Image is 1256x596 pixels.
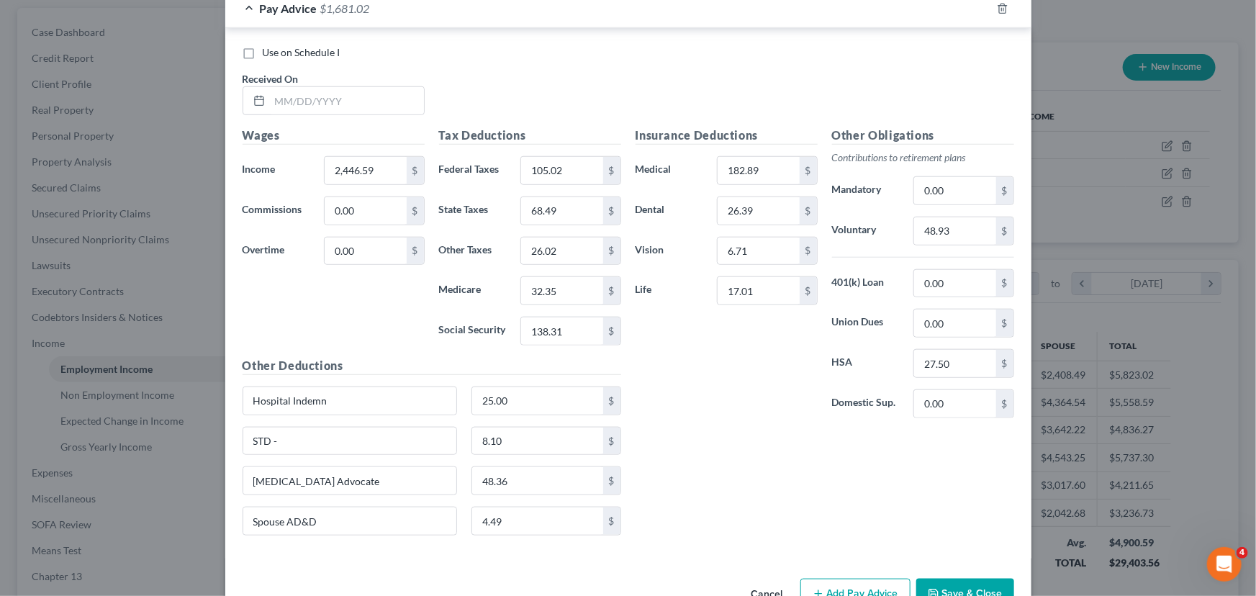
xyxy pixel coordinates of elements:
[825,217,907,245] label: Voluntary
[914,310,995,337] input: 0.00
[628,276,710,305] label: Life
[718,277,799,304] input: 0.00
[243,73,299,85] span: Received On
[432,276,514,305] label: Medicare
[472,428,603,455] input: 0.00
[407,197,424,225] div: $
[825,176,907,205] label: Mandatory
[243,507,457,535] input: Specify...
[603,467,620,495] div: $
[325,238,406,265] input: 0.00
[243,387,457,415] input: Specify...
[914,350,995,377] input: 0.00
[636,127,818,145] h5: Insurance Deductions
[996,270,1013,297] div: $
[432,197,514,225] label: State Taxes
[243,163,276,175] span: Income
[603,507,620,535] div: $
[825,349,907,378] label: HSA
[832,150,1014,165] p: Contributions to retirement plans
[996,390,1013,417] div: $
[996,217,1013,245] div: $
[270,87,424,114] input: MM/DD/YYYY
[628,156,710,185] label: Medical
[235,237,317,266] label: Overtime
[996,310,1013,337] div: $
[914,177,995,204] input: 0.00
[432,317,514,346] label: Social Security
[1237,547,1248,559] span: 4
[521,317,602,345] input: 0.00
[825,389,907,418] label: Domestic Sup.
[263,46,340,58] span: Use on Schedule I
[718,157,799,184] input: 0.00
[800,238,817,265] div: $
[603,317,620,345] div: $
[914,217,995,245] input: 0.00
[800,197,817,225] div: $
[800,157,817,184] div: $
[472,387,603,415] input: 0.00
[914,270,995,297] input: 0.00
[996,350,1013,377] div: $
[472,467,603,495] input: 0.00
[603,277,620,304] div: $
[472,507,603,535] input: 0.00
[260,1,317,15] span: Pay Advice
[432,237,514,266] label: Other Taxes
[603,157,620,184] div: $
[320,1,370,15] span: $1,681.02
[243,357,621,375] h5: Other Deductions
[825,269,907,298] label: 401(k) Loan
[628,197,710,225] label: Dental
[325,197,406,225] input: 0.00
[628,237,710,266] label: Vision
[407,238,424,265] div: $
[521,277,602,304] input: 0.00
[439,127,621,145] h5: Tax Deductions
[825,309,907,338] label: Union Dues
[325,157,406,184] input: 0.00
[407,157,424,184] div: $
[603,197,620,225] div: $
[521,157,602,184] input: 0.00
[243,428,457,455] input: Specify...
[235,197,317,225] label: Commissions
[718,238,799,265] input: 0.00
[243,467,457,495] input: Specify...
[603,387,620,415] div: $
[521,238,602,265] input: 0.00
[996,177,1013,204] div: $
[914,390,995,417] input: 0.00
[718,197,799,225] input: 0.00
[1207,547,1242,582] iframe: Intercom live chat
[603,238,620,265] div: $
[521,197,602,225] input: 0.00
[603,428,620,455] div: $
[800,277,817,304] div: $
[243,127,425,145] h5: Wages
[832,127,1014,145] h5: Other Obligations
[432,156,514,185] label: Federal Taxes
